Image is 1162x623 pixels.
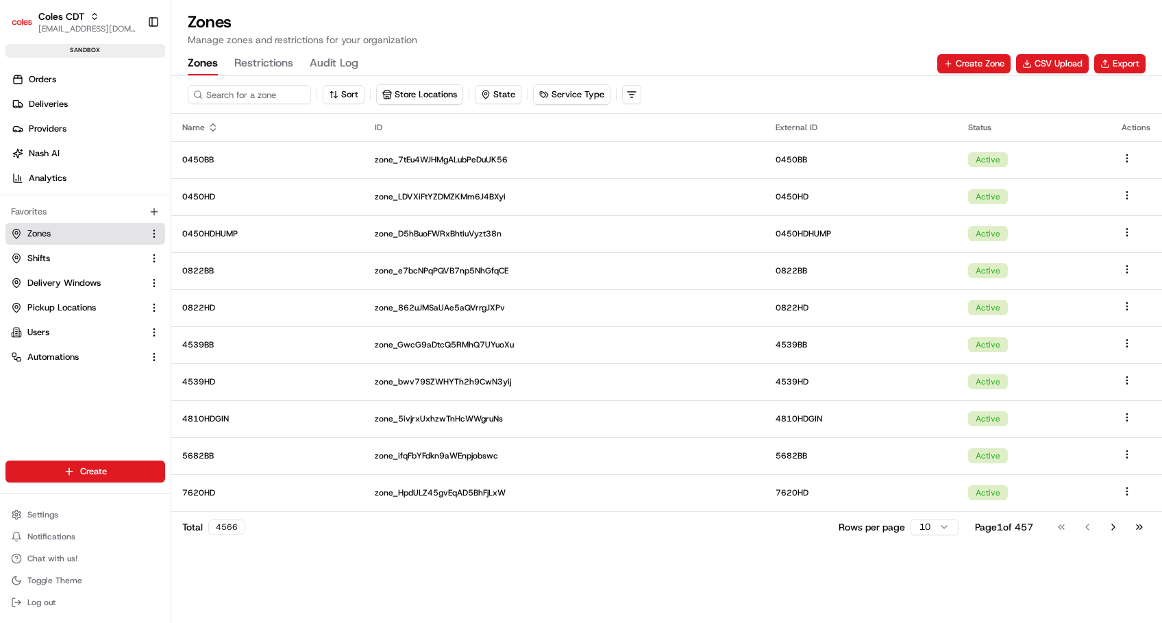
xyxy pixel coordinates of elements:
[968,152,1008,167] div: Active
[208,520,245,535] div: 4566
[5,272,165,294] button: Delivery Windows
[375,339,754,350] p: zone_GwcG9aDtcQ5RMhQ7UYuoXu
[27,553,77,564] span: Chat with us!
[11,277,143,289] a: Delivery Windows
[776,413,946,424] p: 4810HDGIN
[27,531,75,542] span: Notifications
[375,122,754,133] div: ID
[968,263,1008,278] div: Active
[27,277,101,289] span: Delivery Windows
[182,450,353,461] p: 5682BB
[38,23,136,34] button: [EMAIL_ADDRESS][DOMAIN_NAME]
[968,448,1008,463] div: Active
[377,85,462,104] button: Store Locations
[968,122,1100,133] div: Status
[776,154,946,165] p: 0450BB
[375,154,754,165] p: zone_7tEu4WJHMgALubPeDuUK56
[5,167,171,189] a: Analytics
[29,98,68,110] span: Deliveries
[234,52,293,75] button: Restrictions
[375,228,754,239] p: zone_D5hBuoFWRxBhtiuVyzt38n
[776,265,946,276] p: 0822BB
[310,52,358,75] button: Audit Log
[5,44,165,58] div: sandbox
[1016,54,1089,73] button: CSV Upload
[27,351,79,363] span: Automations
[29,147,60,160] span: Nash AI
[968,411,1008,426] div: Active
[375,376,754,387] p: zone_bwv79SZWHYTh2h9CwN3yij
[375,413,754,424] p: zone_5ivjrxUxhzwTnHcWWgruNs
[5,201,165,223] div: Favorites
[11,252,143,265] a: Shifts
[375,265,754,276] p: zone_e7bcNPqPQVB7np5NhGfqCE
[776,122,946,133] div: External ID
[27,597,55,608] span: Log out
[968,226,1008,241] div: Active
[11,228,143,240] a: Zones
[182,265,353,276] p: 0822BB
[375,302,754,313] p: zone_862uJMSaUAe5aQVrrgJXPv
[27,228,51,240] span: Zones
[27,252,50,265] span: Shifts
[27,302,96,314] span: Pickup Locations
[182,191,353,202] p: 0450HD
[5,505,165,524] button: Settings
[776,228,946,239] p: 0450HDHUMP
[937,54,1011,73] button: Create Zone
[5,69,171,90] a: Orders
[11,351,143,363] a: Automations
[5,247,165,269] button: Shifts
[323,85,364,104] button: Sort
[182,376,353,387] p: 4539HD
[38,10,84,23] button: Coles CDT
[1094,54,1146,73] button: Export
[776,339,946,350] p: 4539BB
[182,154,353,165] p: 0450BB
[375,191,754,202] p: zone_LDVXiFtYZDMZKMm6J4BXyi
[5,118,171,140] a: Providers
[11,326,143,339] a: Users
[188,85,311,104] input: Search for a zone
[534,85,610,104] button: Service Type
[376,84,463,105] button: Store Locations
[5,93,171,115] a: Deliveries
[968,374,1008,389] div: Active
[5,143,171,164] a: Nash AI
[776,376,946,387] p: 4539HD
[182,228,353,239] p: 0450HDHUMP
[188,11,1146,33] h1: Zones
[968,485,1008,500] div: Active
[182,122,353,133] div: Name
[776,191,946,202] p: 0450HD
[29,73,56,86] span: Orders
[11,11,33,33] img: Coles CDT
[5,5,142,38] button: Coles CDTColes CDT[EMAIL_ADDRESS][DOMAIN_NAME]
[27,326,49,339] span: Users
[182,520,245,535] div: Total
[182,302,353,313] p: 0822HD
[968,189,1008,204] div: Active
[29,123,66,135] span: Providers
[182,413,353,424] p: 4810HDGIN
[975,520,1033,534] div: Page 1 of 457
[375,450,754,461] p: zone_ifqFbYFdkn9aWEnpjobswc
[968,337,1008,352] div: Active
[776,302,946,313] p: 0822HD
[5,346,165,368] button: Automations
[475,85,521,104] button: State
[188,52,218,75] button: Zones
[5,527,165,546] button: Notifications
[188,33,1146,47] p: Manage zones and restrictions for your organization
[5,549,165,568] button: Chat with us!
[968,300,1008,315] div: Active
[776,487,946,498] p: 7620HD
[5,461,165,482] button: Create
[839,520,905,534] p: Rows per page
[182,487,353,498] p: 7620HD
[5,223,165,245] button: Zones
[27,575,82,586] span: Toggle Theme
